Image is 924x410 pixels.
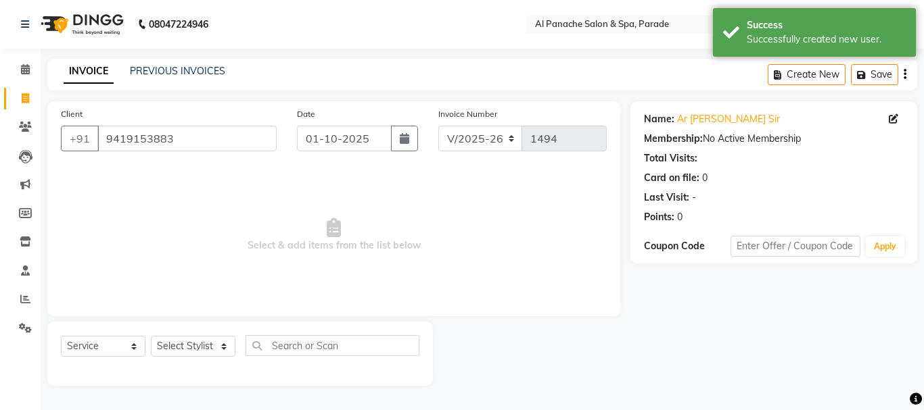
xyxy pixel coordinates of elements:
[677,112,780,126] a: Ar [PERSON_NAME] Sir
[61,126,99,151] button: +91
[768,64,846,85] button: Create New
[130,65,225,77] a: PREVIOUS INVOICES
[644,239,731,253] div: Coupon Code
[851,64,898,85] button: Save
[644,171,699,185] div: Card on file:
[866,236,904,257] button: Apply
[731,236,860,257] input: Enter Offer / Coupon Code
[702,171,708,185] div: 0
[297,108,315,120] label: Date
[61,108,83,120] label: Client
[644,132,703,146] div: Membership:
[97,126,277,151] input: Search by Name/Mobile/Email/Code
[747,18,906,32] div: Success
[246,335,419,356] input: Search or Scan
[61,168,607,303] span: Select & add items from the list below
[438,108,497,120] label: Invoice Number
[747,32,906,47] div: Successfully created new user.
[644,210,674,224] div: Points:
[677,210,683,224] div: 0
[692,190,696,205] div: -
[64,59,114,84] a: INVOICE
[644,190,689,205] div: Last Visit:
[644,151,697,165] div: Total Visits:
[644,112,674,126] div: Name:
[644,132,904,146] div: No Active Membership
[34,5,127,43] img: logo
[149,5,208,43] b: 08047224946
